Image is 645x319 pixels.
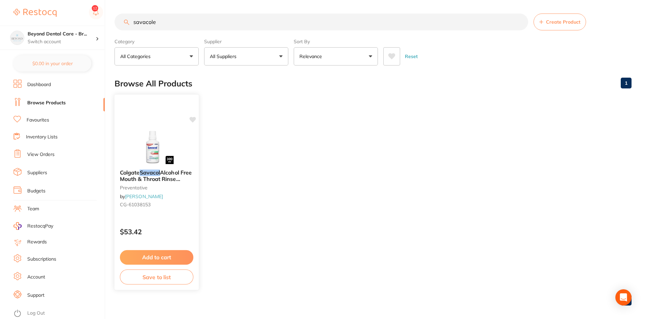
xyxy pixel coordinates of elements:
[140,169,160,176] em: Savacol
[13,5,57,21] a: Restocq Logo
[546,19,580,25] span: Create Product
[115,79,192,88] h2: Browse All Products
[120,202,151,208] span: CG-61038153
[115,14,528,30] input: Search Products
[27,151,55,158] a: View Orders
[28,38,96,45] p: Switch account
[27,206,39,212] a: Team
[27,223,53,230] span: RestocqPay
[27,239,47,245] a: Rewards
[210,53,239,60] p: All Suppliers
[120,169,192,188] span: Alcohol Free Mouth & Throat Rinse 300ml X 6
[120,169,140,176] span: Colgate
[13,9,57,17] img: Restocq Logo
[299,53,325,60] p: Relevance
[27,256,56,263] a: Subscriptions
[120,53,153,60] p: All Categories
[403,47,420,65] button: Reset
[27,169,47,176] a: Suppliers
[120,250,193,265] button: Add to cart
[13,55,91,72] button: $0.00 in your order
[120,228,193,236] p: $53.42
[615,289,632,305] div: Open Intercom Messenger
[120,269,193,285] button: Save to list
[134,130,179,164] img: Colgate Savacol Alcohol Free Mouth & Throat Rinse 300ml X 6
[27,310,45,317] a: Log Out
[534,14,586,30] button: Create Product
[13,222,53,230] a: RestocqPay
[27,292,44,299] a: Support
[27,274,45,281] a: Account
[115,38,199,45] label: Category
[120,185,193,190] small: preventative
[294,38,378,45] label: Sort By
[26,134,58,140] a: Inventory Lists
[621,76,632,90] a: 1
[27,117,49,124] a: Favourites
[10,31,24,45] img: Beyond Dental Care - Brighton
[13,308,103,319] button: Log Out
[115,47,199,65] button: All Categories
[27,81,51,88] a: Dashboard
[120,193,163,200] span: by
[204,38,288,45] label: Supplier
[204,47,288,65] button: All Suppliers
[294,47,378,65] button: Relevance
[27,100,66,106] a: Browse Products
[125,193,163,200] a: [PERSON_NAME]
[27,188,45,194] a: Budgets
[28,31,96,37] h4: Beyond Dental Care - Brighton
[120,169,193,182] b: Colgate Savacol Alcohol Free Mouth & Throat Rinse 300ml X 6
[13,222,22,230] img: RestocqPay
